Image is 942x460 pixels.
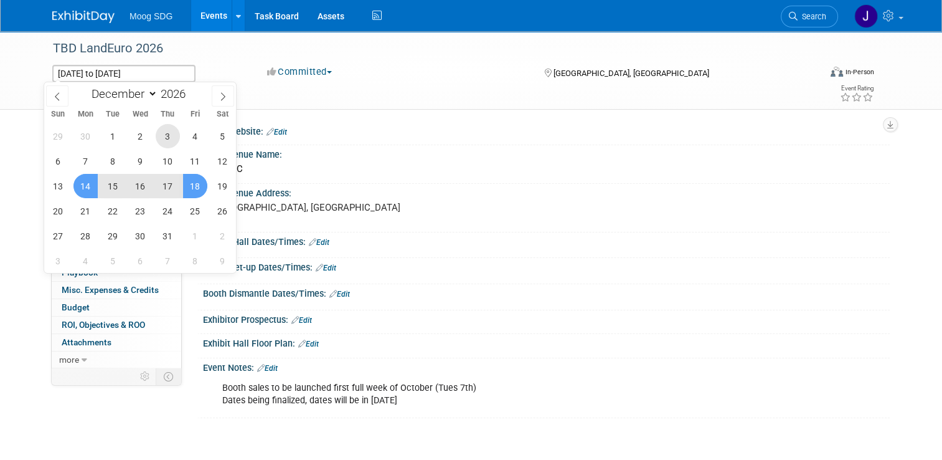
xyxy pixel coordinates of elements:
[73,124,98,148] span: November 30, 2026
[209,110,236,118] span: Sat
[798,12,826,21] span: Search
[158,87,195,101] input: Year
[210,174,235,198] span: December 19, 2026
[130,11,172,21] span: Moog SDG
[316,264,336,272] a: Edit
[59,355,79,365] span: more
[52,334,181,351] a: Attachments
[101,174,125,198] span: December 15, 2026
[831,67,843,77] img: Format-Inperson.png
[183,174,207,198] span: December 18, 2026
[46,199,70,223] span: December 20, 2026
[73,149,98,173] span: December 7, 2026
[73,224,98,248] span: December 28, 2026
[291,316,312,325] a: Edit
[210,199,235,223] span: December 26, 2026
[52,264,181,281] a: Playbook
[210,124,235,148] span: December 5, 2026
[62,285,159,295] span: Misc. Expenses & Credits
[73,249,98,273] span: January 4, 2027
[128,124,153,148] span: December 2, 2026
[62,302,90,312] span: Budget
[183,224,207,248] span: January 1, 2027
[203,284,890,300] div: Booth Dismantle Dates/Times:
[263,65,337,79] button: Committed
[203,145,890,161] div: Event Venue Name:
[52,352,181,368] a: more
[46,124,70,148] span: November 29, 2026
[210,149,235,173] span: December 12, 2026
[46,224,70,248] span: December 27, 2026
[73,174,98,198] span: December 14, 2026
[128,174,153,198] span: December 16, 2026
[134,368,156,385] td: Personalize Event Tab Strip
[298,340,319,348] a: Edit
[753,65,874,84] div: Event Format
[128,149,153,173] span: December 9, 2026
[840,85,874,92] div: Event Rating
[101,199,125,223] span: December 22, 2026
[156,149,180,173] span: December 10, 2026
[203,122,890,138] div: Event Website:
[86,86,158,102] select: Month
[52,282,181,299] a: Misc. Expenses & Credits
[44,110,72,118] span: Sun
[99,110,126,118] span: Tue
[73,199,98,223] span: December 21, 2026
[156,224,180,248] span: December 31, 2026
[210,249,235,273] span: January 9, 2027
[62,320,145,330] span: ROI, Objectives & ROO
[52,65,195,82] input: Event Start Date - End Date
[203,310,890,327] div: Exhibitor Prospectus:
[203,258,890,274] div: Booth Set-up Dates/Times:
[553,69,709,78] span: [GEOGRAPHIC_DATA], [GEOGRAPHIC_DATA]
[309,238,329,247] a: Edit
[183,124,207,148] span: December 4, 2026
[46,249,70,273] span: January 3, 2027
[183,249,207,273] span: January 8, 2027
[781,6,838,27] a: Search
[266,128,287,137] a: Edit
[52,11,115,23] img: ExhibitDay
[72,110,99,118] span: Mon
[49,37,804,60] div: TBD LandEuro 2026
[52,299,181,316] a: Budget
[203,184,890,199] div: Event Venue Address:
[214,376,756,413] div: Booth sales to be launched first full week of October (Tues 7th) Dates being finalized, dates wil...
[183,149,207,173] span: December 11, 2026
[203,232,890,249] div: Exhibit Hall Dates/Times:
[101,224,125,248] span: December 29, 2026
[101,124,125,148] span: December 1, 2026
[156,124,180,148] span: December 3, 2026
[46,149,70,173] span: December 6, 2026
[183,199,207,223] span: December 25, 2026
[128,199,153,223] span: December 23, 2026
[156,199,180,223] span: December 24, 2026
[181,110,209,118] span: Fri
[217,202,476,213] pre: [GEOGRAPHIC_DATA], [GEOGRAPHIC_DATA]
[329,290,350,299] a: Edit
[46,174,70,198] span: December 13, 2026
[101,149,125,173] span: December 8, 2026
[128,224,153,248] span: December 30, 2026
[203,358,890,375] div: Event Notes:
[156,249,180,273] span: January 7, 2027
[845,67,874,77] div: In-Person
[203,334,890,350] div: Exhibit Hall Floor Plan:
[212,160,880,179] div: RMCC
[101,249,125,273] span: January 5, 2027
[156,368,182,385] td: Toggle Event Tabs
[154,110,181,118] span: Thu
[210,224,235,248] span: January 2, 2027
[156,174,180,198] span: December 17, 2026
[257,364,278,373] a: Edit
[52,317,181,333] a: ROI, Objectives & ROO
[854,4,878,28] img: Jaclyn Roberts
[62,337,111,347] span: Attachments
[126,110,154,118] span: Wed
[128,249,153,273] span: January 6, 2027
